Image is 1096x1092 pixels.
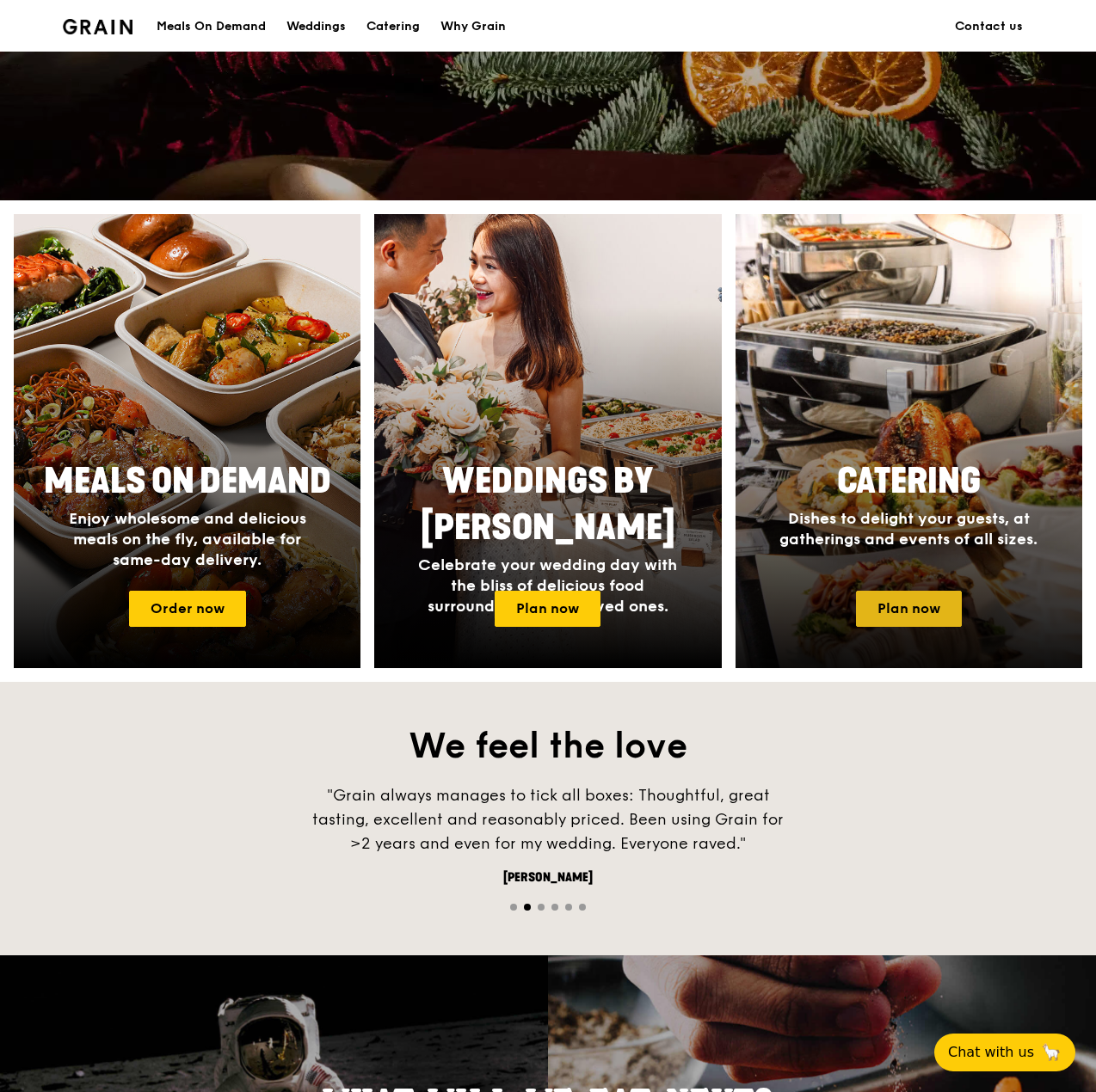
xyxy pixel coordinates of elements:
span: Go to slide 5 [565,904,572,911]
div: Weddings [286,1,346,52]
div: "Grain always manages to tick all boxes: Thoughtful, great tasting, excellent and reasonably pric... [290,783,806,856]
span: Meals On Demand [44,461,331,502]
img: weddings-card.4f3003b8.jpg [374,214,721,668]
span: Enjoy wholesome and delicious meals on the fly, available for same-day delivery. [69,509,306,569]
a: Meals On DemandEnjoy wholesome and delicious meals on the fly, available for same-day delivery.Or... [14,214,360,668]
span: Go to slide 4 [551,904,558,911]
a: Why Grain [430,1,516,52]
div: Why Grain [440,1,506,52]
span: Go to slide 1 [510,904,517,911]
span: Go to slide 2 [524,904,531,911]
a: Plan now [495,591,600,627]
span: Chat with us [948,1042,1034,1063]
span: Go to slide 6 [579,904,586,911]
img: Grain [63,19,132,34]
span: Catering [837,461,981,502]
a: Weddings by [PERSON_NAME]Celebrate your wedding day with the bliss of delicious food surrounded b... [374,214,721,668]
div: [PERSON_NAME] [290,869,806,886]
span: Go to slide 3 [538,904,545,911]
a: CateringDishes to delight your guests, at gatherings and events of all sizes.Plan now [736,214,1082,668]
a: Weddings [276,1,356,52]
div: Catering [366,1,420,52]
a: Plan now [856,591,962,627]
span: Weddings by [PERSON_NAME] [421,461,675,549]
button: Chat with us🦙 [934,1034,1075,1071]
img: meals-on-demand-card.d2b6f6db.png [14,214,360,668]
span: Celebrate your wedding day with the bliss of delicious food surrounded by your loved ones. [418,555,677,616]
a: Catering [356,1,430,52]
div: Meals On Demand [157,1,266,52]
span: 🦙 [1041,1042,1062,1063]
a: Order now [129,591,246,627]
span: Dishes to delight your guests, at gatherings and events of all sizes. [779,509,1038,549]
a: Contact us [945,1,1033,52]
